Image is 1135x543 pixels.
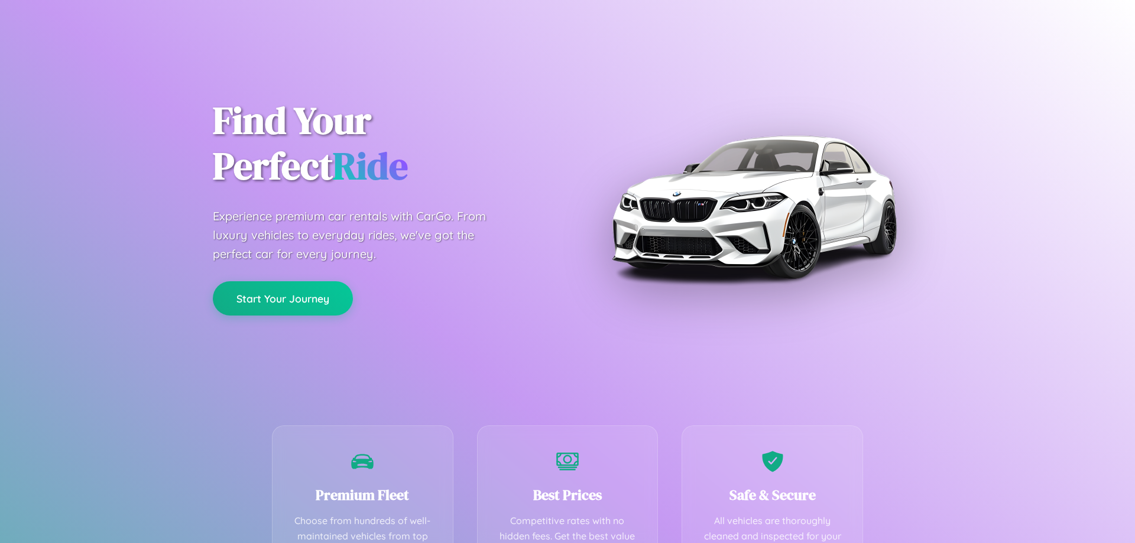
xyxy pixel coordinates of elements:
[333,140,408,191] span: Ride
[290,485,435,505] h3: Premium Fleet
[495,485,640,505] h3: Best Prices
[606,59,901,355] img: Premium BMW car rental vehicle
[213,207,508,264] p: Experience premium car rentals with CarGo. From luxury vehicles to everyday rides, we've got the ...
[213,98,550,189] h1: Find Your Perfect
[700,485,845,505] h3: Safe & Secure
[213,281,353,316] button: Start Your Journey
